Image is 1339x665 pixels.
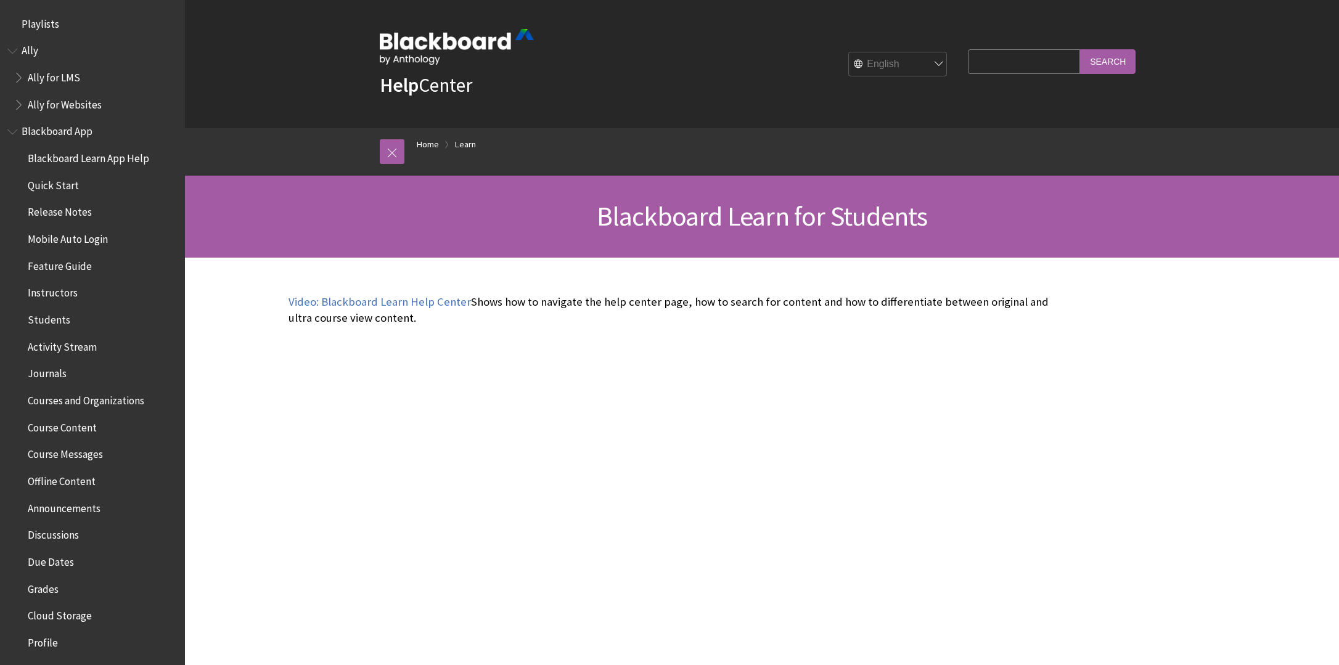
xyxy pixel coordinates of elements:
[28,417,97,434] span: Course Content
[289,295,471,309] a: Video: Blackboard Learn Help Center
[28,632,58,649] span: Profile
[28,498,100,515] span: Announcements
[28,283,78,300] span: Instructors
[7,14,178,35] nav: Book outline for Playlists
[417,137,439,152] a: Home
[1080,49,1136,73] input: Search
[28,337,97,353] span: Activity Stream
[28,524,79,541] span: Discussions
[7,41,178,115] nav: Book outline for Anthology Ally Help
[28,605,92,622] span: Cloud Storage
[28,444,103,461] span: Course Messages
[28,471,96,488] span: Offline Content
[28,552,74,568] span: Due Dates
[597,199,928,233] span: Blackboard Learn for Students
[455,137,476,152] a: Learn
[28,309,70,326] span: Students
[22,14,59,30] span: Playlists
[380,73,419,97] strong: Help
[28,202,92,219] span: Release Notes
[28,364,67,380] span: Journals
[28,256,92,272] span: Feature Guide
[28,67,80,84] span: Ally for LMS
[289,294,1053,326] p: Shows how to navigate the help center page, how to search for content and how to differentiate be...
[28,94,102,111] span: Ally for Websites
[22,121,92,138] span: Blackboard App
[28,175,79,192] span: Quick Start
[380,29,534,65] img: Blackboard by Anthology
[380,73,472,97] a: HelpCenter
[28,148,149,165] span: Blackboard Learn App Help
[28,229,108,245] span: Mobile Auto Login
[28,390,144,407] span: Courses and Organizations
[28,579,59,595] span: Grades
[22,41,38,57] span: Ally
[849,52,948,77] select: Site Language Selector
